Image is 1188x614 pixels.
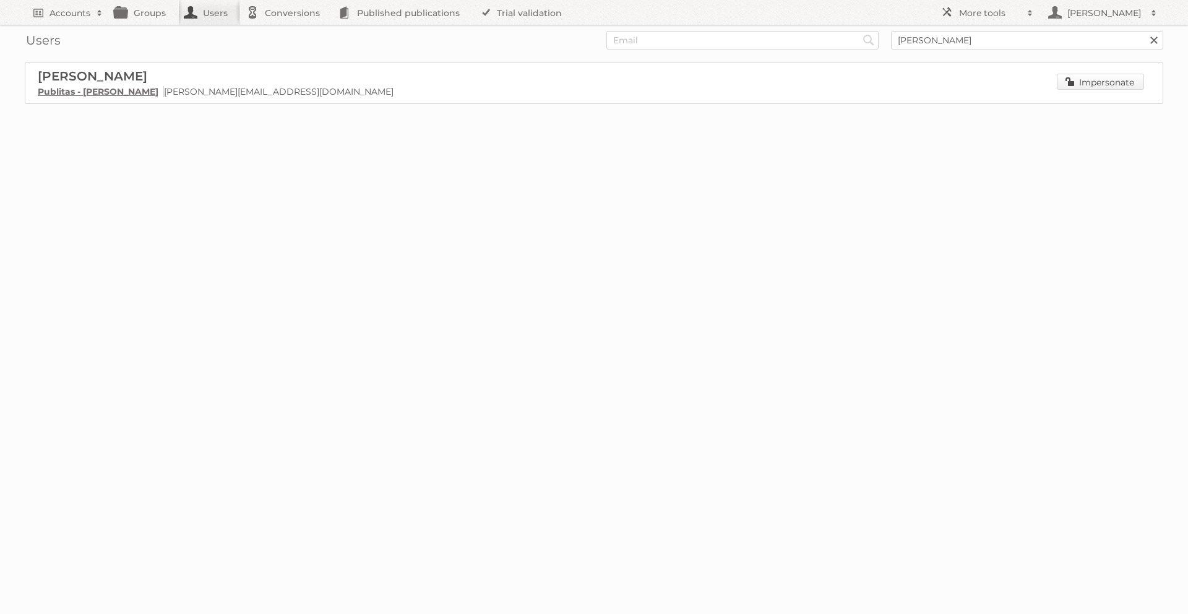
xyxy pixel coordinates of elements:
[38,69,147,84] span: [PERSON_NAME]
[891,31,1163,50] input: Name
[959,7,1021,19] h2: More tools
[1064,7,1145,19] h2: [PERSON_NAME]
[49,7,90,19] h2: Accounts
[38,86,1150,97] p: [PERSON_NAME][EMAIL_ADDRESS][DOMAIN_NAME]
[1057,74,1144,90] a: Impersonate
[859,31,878,50] input: Search
[606,31,879,50] input: Email
[38,86,158,97] a: Publitas - [PERSON_NAME]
